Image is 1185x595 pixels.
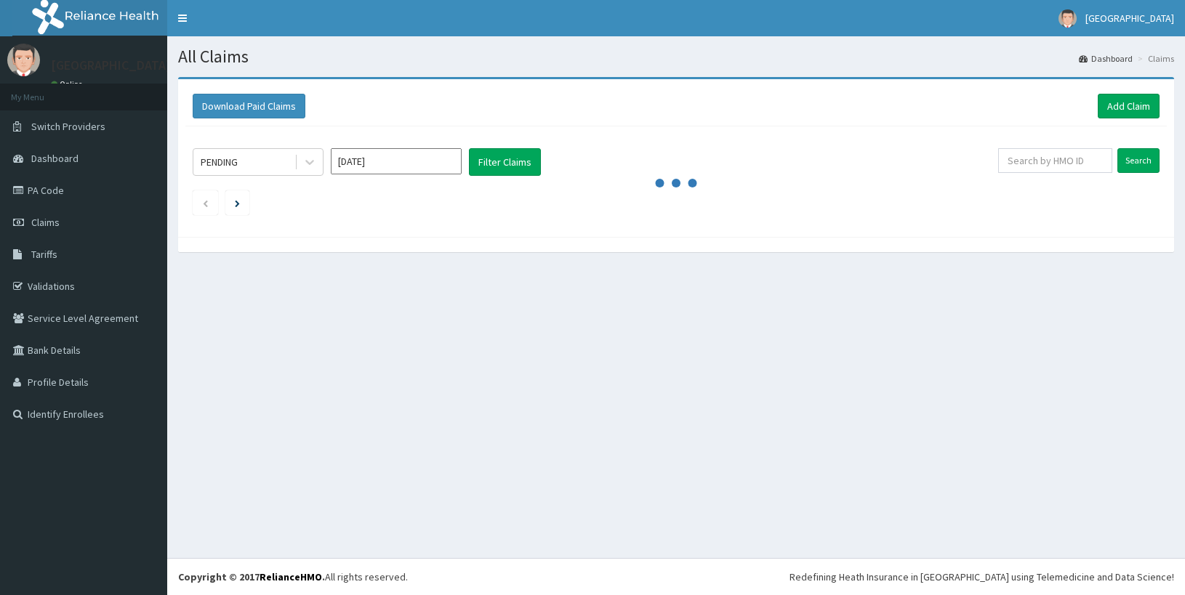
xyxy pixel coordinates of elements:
span: Dashboard [31,152,79,165]
footer: All rights reserved. [167,558,1185,595]
div: PENDING [201,155,238,169]
input: Select Month and Year [331,148,462,174]
span: Tariffs [31,248,57,261]
a: Add Claim [1098,94,1160,118]
a: Next page [235,196,240,209]
span: Switch Providers [31,120,105,133]
a: Online [51,79,86,89]
p: [GEOGRAPHIC_DATA] [51,59,171,72]
a: Previous page [202,196,209,209]
span: Claims [31,216,60,229]
a: RelianceHMO [260,570,322,583]
img: User Image [7,44,40,76]
a: Dashboard [1079,52,1133,65]
strong: Copyright © 2017 . [178,570,325,583]
button: Filter Claims [469,148,541,176]
input: Search by HMO ID [998,148,1112,173]
input: Search [1117,148,1160,173]
svg: audio-loading [654,161,698,205]
span: [GEOGRAPHIC_DATA] [1085,12,1174,25]
h1: All Claims [178,47,1174,66]
div: Redefining Heath Insurance in [GEOGRAPHIC_DATA] using Telemedicine and Data Science! [790,570,1174,584]
img: User Image [1059,9,1077,28]
button: Download Paid Claims [193,94,305,118]
li: Claims [1134,52,1174,65]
